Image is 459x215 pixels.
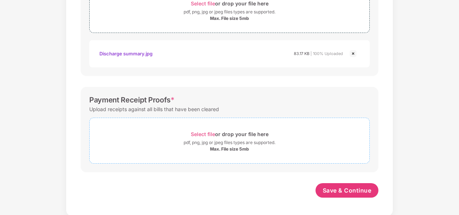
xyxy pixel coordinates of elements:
div: or drop your file here [191,129,269,139]
img: svg+xml;base64,PHN2ZyBpZD0iQ3Jvc3MtMjR4MjQiIHhtbG5zPSJodHRwOi8vd3d3LnczLm9yZy8yMDAwL3N2ZyIgd2lkdG... [349,49,357,58]
span: Select fileor drop your file herepdf, png, jpg or jpeg files types are supported.Max. File size 5mb [90,123,369,158]
span: 83.17 KB [294,51,309,56]
button: Save & Continue [316,183,379,198]
div: pdf, png, jpg or jpeg files types are supported. [184,139,275,146]
span: Select file [191,0,215,7]
div: Payment Receipt Proofs [89,96,175,104]
div: Max. File size 5mb [210,146,249,152]
span: Select file [191,131,215,137]
span: | 100% Uploaded [310,51,343,56]
div: Upload receipts against all bills that have been cleared [89,104,219,114]
div: Discharge summary.jpg [99,47,153,60]
div: pdf, png, jpg or jpeg files types are supported. [184,8,275,16]
span: Save & Continue [323,186,372,194]
div: Max. File size 5mb [210,16,249,21]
